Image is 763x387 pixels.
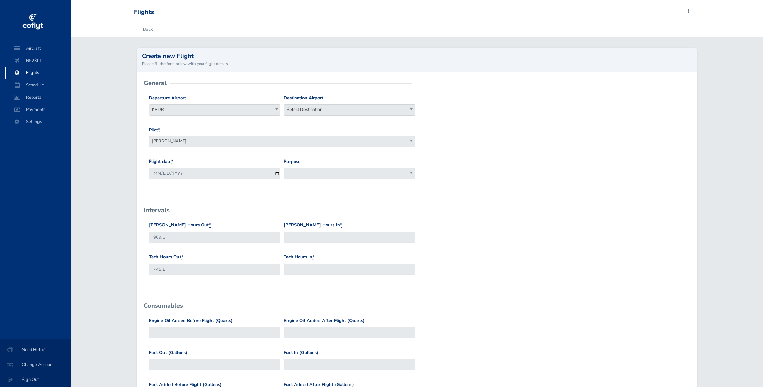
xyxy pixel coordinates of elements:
[149,127,160,134] label: Pilot
[149,254,183,261] label: Tach Hours Out
[149,104,280,116] span: KBDR
[142,53,691,59] h2: Create new Flight
[181,254,183,260] abbr: required
[149,349,187,356] label: Fuel Out (Gallons)
[284,104,415,116] span: Select Destination
[144,80,167,86] h2: General
[149,222,211,229] label: [PERSON_NAME] Hours Out
[12,42,64,54] span: Aircraft
[12,54,64,67] span: N523LT
[134,22,153,37] a: Back
[8,358,63,371] span: Change Account
[12,79,64,91] span: Schedule
[8,373,63,386] span: Sign Out
[284,254,314,261] label: Tach Hours In
[149,136,415,147] span: Scott Beyer
[134,9,154,16] div: Flights
[209,222,211,228] abbr: required
[142,61,691,67] small: Please fill the form below with your flight details
[144,207,170,213] h2: Intervals
[284,95,323,102] label: Destination Airport
[284,349,318,356] label: Fuel In (Gallons)
[149,95,186,102] label: Departure Airport
[12,91,64,103] span: Reports
[284,158,300,165] label: Purpose
[8,343,63,356] span: Need Help?
[12,103,64,116] span: Payments
[12,67,64,79] span: Flights
[284,222,342,229] label: [PERSON_NAME] Hours In
[149,317,233,324] label: Engine Oil Added Before Flight (Quarts)
[144,303,183,309] h2: Consumables
[171,158,173,165] abbr: required
[149,105,280,114] span: KBDR
[158,127,160,133] abbr: required
[284,317,365,324] label: Engine Oil Added After Flight (Quarts)
[312,254,314,260] abbr: required
[149,158,173,165] label: Flight date
[12,116,64,128] span: Settings
[149,136,415,146] span: Scott Beyer
[21,12,44,32] img: coflyt logo
[340,222,342,228] abbr: required
[284,105,415,114] span: Select Destination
